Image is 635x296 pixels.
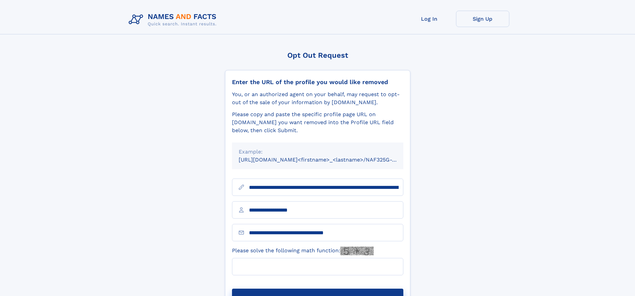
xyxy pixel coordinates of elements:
[126,11,222,29] img: Logo Names and Facts
[239,148,397,156] div: Example:
[456,11,509,27] a: Sign Up
[232,247,374,255] label: Please solve the following math function:
[232,90,403,106] div: You, or an authorized agent on your behalf, may request to opt-out of the sale of your informatio...
[403,11,456,27] a: Log In
[232,110,403,134] div: Please copy and paste the specific profile page URL on [DOMAIN_NAME] you want removed into the Pr...
[232,78,403,86] div: Enter the URL of the profile you would like removed
[239,157,416,163] small: [URL][DOMAIN_NAME]<firstname>_<lastname>/NAF325G-xxxxxxxx
[225,51,410,59] div: Opt Out Request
